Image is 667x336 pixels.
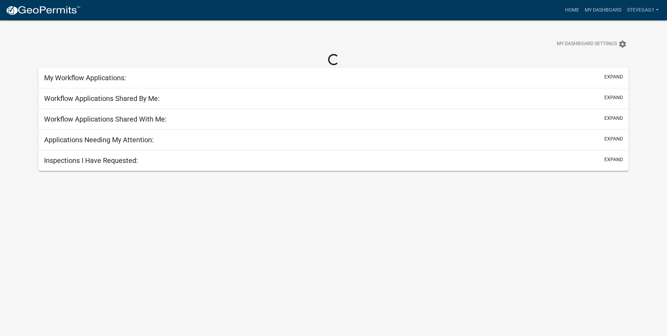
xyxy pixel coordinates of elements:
a: stevegag1 [624,4,661,17]
button: expand [604,135,623,143]
a: My Dashboard [582,4,624,17]
h5: My Workflow Applications: [44,74,126,82]
h5: Applications Needing My Attention: [44,136,154,144]
button: expand [604,115,623,122]
button: My Dashboard Settingssettings [551,37,632,51]
h5: Inspections I Have Requested: [44,156,138,165]
a: Home [562,4,582,17]
button: expand [604,156,623,163]
button: expand [604,73,623,81]
i: settings [618,40,627,48]
span: My Dashboard Settings [557,40,617,48]
h5: Workflow Applications Shared With Me: [44,115,167,123]
button: expand [604,94,623,101]
h5: Workflow Applications Shared By Me: [44,94,160,103]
